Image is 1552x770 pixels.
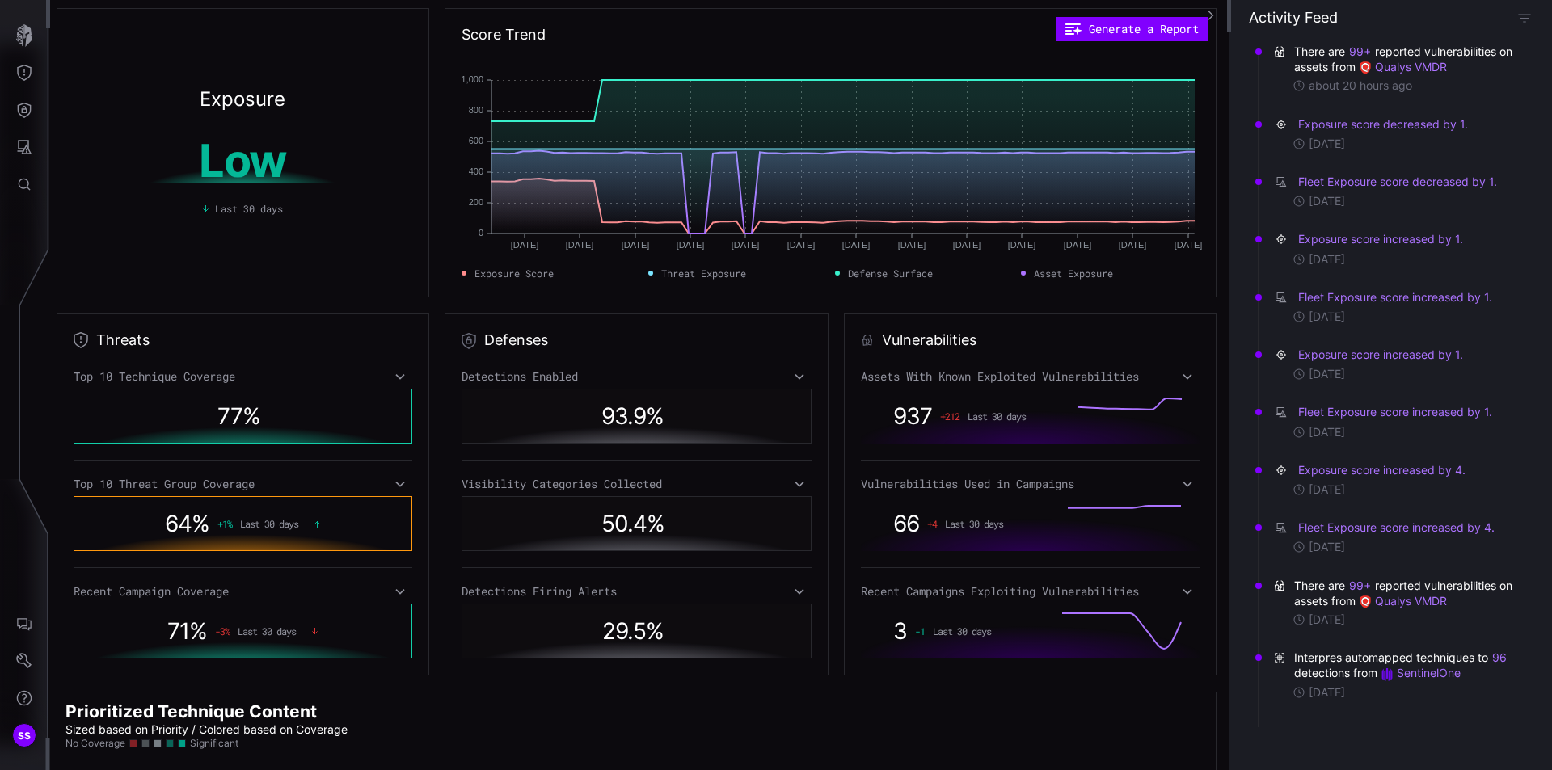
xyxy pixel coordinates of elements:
[1249,8,1338,27] h4: Activity Feed
[1359,60,1447,74] a: Qualys VMDR
[65,722,1208,737] p: Sized based on Priority / Colored based on Coverage
[1348,578,1372,594] button: 99+
[74,477,412,491] div: Top 10 Threat Group Coverage
[953,240,981,250] text: [DATE]
[462,25,546,44] h2: Score Trend
[940,410,959,422] span: + 212
[1309,367,1345,381] time: [DATE]
[1309,78,1412,93] time: about 20 hours ago
[1008,240,1036,250] text: [DATE]
[200,90,285,109] h2: Exposure
[469,136,483,145] text: 600
[861,477,1200,491] div: Vulnerabilities Used in Campaigns
[893,510,919,537] span: 66
[1359,61,1372,74] img: Qualys VMDR
[167,617,207,645] span: 71 %
[74,369,412,384] div: Top 10 Technique Coverage
[1294,650,1516,680] span: Interpres automapped techniques to detections from
[217,518,232,529] span: + 1 %
[1359,594,1447,608] a: Qualys VMDR
[1119,240,1147,250] text: [DATE]
[1309,540,1345,554] time: [DATE]
[96,330,150,350] h2: Threats
[861,584,1200,599] div: Recent Campaigns Exploiting Vulnerabilities
[217,402,260,430] span: 77 %
[1175,240,1203,250] text: [DATE]
[861,369,1200,384] div: Assets With Known Exploited Vulnerabilities
[484,330,548,350] h2: Defenses
[1,717,48,754] button: SS
[1309,309,1345,324] time: [DATE]
[1309,482,1345,497] time: [DATE]
[732,240,760,250] text: [DATE]
[1297,520,1495,536] button: Fleet Exposure score increased by 4.
[945,518,1003,529] span: Last 30 days
[893,617,907,645] span: 3
[461,74,483,84] text: 1,000
[1297,462,1466,478] button: Exposure score increased by 4.
[602,617,664,645] span: 29.5 %
[469,197,483,207] text: 200
[238,625,296,637] span: Last 30 days
[1297,231,1464,247] button: Exposure score increased by 1.
[462,369,812,384] div: Detections Enabled
[882,330,976,350] h2: Vulnerabilities
[893,402,932,430] span: 937
[474,266,554,280] span: Exposure Score
[18,727,32,744] span: SS
[848,266,933,280] span: Defense Surface
[1491,650,1508,666] button: 96
[511,240,539,250] text: [DATE]
[479,228,483,238] text: 0
[1348,44,1372,60] button: 99+
[190,737,238,750] span: Significant
[74,584,412,599] div: Recent Campaign Coverage
[1309,425,1345,440] time: [DATE]
[1297,174,1498,190] button: Fleet Exposure score decreased by 1.
[927,518,937,529] span: + 4
[65,737,125,750] span: No Coverage
[601,402,664,430] span: 93.9 %
[1294,578,1516,608] span: There are reported vulnerabilities on assets from
[933,625,991,637] span: Last 30 days
[462,584,812,599] div: Detections Firing Alerts
[215,625,230,637] span: -3 %
[1297,404,1493,420] button: Fleet Exposure score increased by 1.
[1381,666,1461,680] a: SentinelOne
[915,625,925,637] span: -1
[566,240,594,250] text: [DATE]
[91,138,394,183] h1: Low
[1064,240,1092,250] text: [DATE]
[215,201,283,216] span: Last 30 days
[661,266,746,280] span: Threat Exposure
[65,701,1208,722] h2: Prioritized Technique Content
[1297,116,1469,133] button: Exposure score decreased by 1.
[1294,44,1516,74] span: There are reported vulnerabilities on assets from
[787,240,816,250] text: [DATE]
[842,240,871,250] text: [DATE]
[469,166,483,176] text: 400
[898,240,926,250] text: [DATE]
[677,240,705,250] text: [DATE]
[968,410,1026,422] span: Last 30 days
[462,477,812,491] div: Visibility Categories Collected
[1034,266,1113,280] span: Asset Exposure
[1359,595,1372,608] img: Qualys VMDR
[1056,17,1208,41] button: Generate a Report
[240,518,298,529] span: Last 30 days
[469,105,483,115] text: 800
[1309,612,1345,627] time: [DATE]
[1297,289,1493,305] button: Fleet Exposure score increased by 1.
[1309,252,1345,267] time: [DATE]
[622,240,650,250] text: [DATE]
[1309,137,1345,151] time: [DATE]
[601,510,664,537] span: 50.4 %
[1309,685,1345,700] time: [DATE]
[1297,347,1464,363] button: Exposure score increased by 1.
[1309,194,1345,208] time: [DATE]
[1381,668,1394,681] img: SentinelOne Singularity
[165,510,209,537] span: 64 %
